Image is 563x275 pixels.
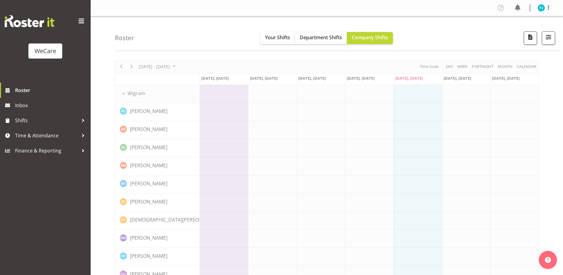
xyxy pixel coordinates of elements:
[524,31,537,45] button: Download a PDF of the roster according to the set date range.
[15,146,79,155] span: Finance & Reporting
[115,34,134,41] h4: Roster
[34,46,56,56] div: WeCare
[545,257,551,263] img: help-xxl-2.png
[260,32,295,44] button: Your Shifts
[15,131,79,140] span: Time & Attendance
[265,34,290,41] span: Your Shifts
[300,34,342,41] span: Department Shifts
[352,34,388,41] span: Company Shifts
[542,31,555,45] button: Filter Shifts
[15,101,88,110] span: Inbox
[5,15,54,27] img: Rosterit website logo
[347,32,393,44] button: Company Shifts
[295,32,347,44] button: Department Shifts
[15,116,79,125] span: Shifts
[15,86,88,95] span: Roster
[538,4,545,11] img: aj-jones10453.jpg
